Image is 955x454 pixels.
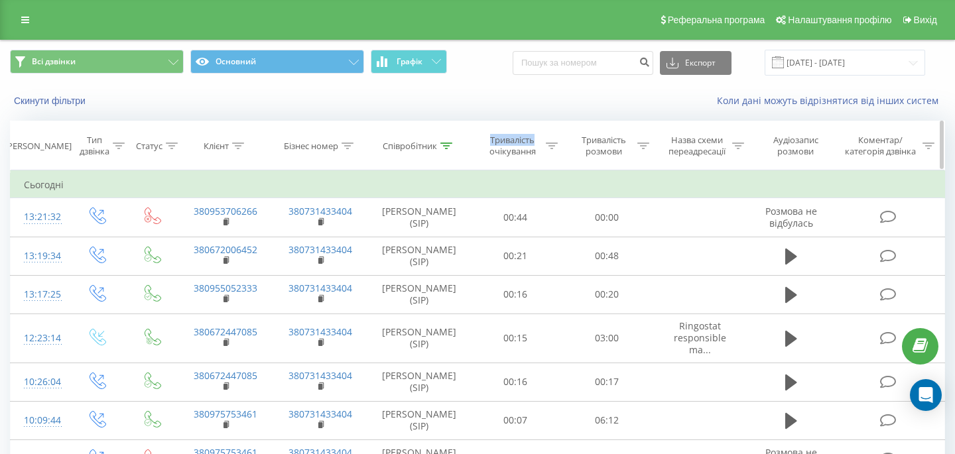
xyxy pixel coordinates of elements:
[10,50,184,74] button: Всі дзвінки
[11,172,945,198] td: Сьогодні
[788,15,891,25] span: Налаштування профілю
[665,135,729,157] div: Назва схеми переадресації
[194,408,257,420] a: 380975753461
[368,275,470,313] td: [PERSON_NAME] (SIP)
[288,408,352,420] a: 380731433404
[759,135,832,157] div: Аудіозапис розмови
[194,243,257,256] a: 380672006452
[24,204,56,230] div: 13:21:32
[470,237,562,275] td: 00:21
[383,141,437,152] div: Співробітник
[482,135,543,157] div: Тривалість очікування
[194,325,257,338] a: 380672447085
[24,325,56,351] div: 12:23:14
[288,282,352,294] a: 380731433404
[470,313,562,363] td: 00:15
[842,135,919,157] div: Коментар/категорія дзвінка
[717,94,945,107] a: Коли дані можуть відрізнятися вiд інших систем
[24,369,56,395] div: 10:26:04
[561,401,653,439] td: 06:12
[288,243,352,256] a: 380731433404
[194,282,257,294] a: 380955052333
[561,198,653,237] td: 00:00
[5,141,72,152] div: [PERSON_NAME]
[470,363,562,401] td: 00:16
[24,408,56,433] div: 10:09:44
[368,198,470,237] td: [PERSON_NAME] (SIP)
[674,319,726,356] span: Ringostat responsible ma...
[765,205,817,229] span: Розмова не відбулась
[10,95,92,107] button: Скинути фільтри
[368,313,470,363] td: [PERSON_NAME] (SIP)
[397,57,422,66] span: Графік
[371,50,447,74] button: Графік
[136,141,162,152] div: Статус
[660,51,732,75] button: Експорт
[561,275,653,313] td: 00:20
[284,141,338,152] div: Бізнес номер
[914,15,937,25] span: Вихід
[194,369,257,382] a: 380672447085
[573,135,634,157] div: Тривалість розмови
[190,50,364,74] button: Основний
[32,56,76,67] span: Всі дзвінки
[513,51,653,75] input: Пошук за номером
[80,135,109,157] div: Тип дзвінка
[561,313,653,363] td: 03:00
[368,363,470,401] td: [PERSON_NAME] (SIP)
[24,282,56,308] div: 13:17:25
[204,141,229,152] div: Клієнт
[288,205,352,217] a: 380731433404
[470,198,562,237] td: 00:44
[194,205,257,217] a: 380953706266
[368,401,470,439] td: [PERSON_NAME] (SIP)
[561,237,653,275] td: 00:48
[288,325,352,338] a: 380731433404
[288,369,352,382] a: 380731433404
[470,401,562,439] td: 00:07
[24,243,56,269] div: 13:19:34
[561,363,653,401] td: 00:17
[668,15,765,25] span: Реферальна програма
[470,275,562,313] td: 00:16
[368,237,470,275] td: [PERSON_NAME] (SIP)
[910,379,942,411] div: Open Intercom Messenger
